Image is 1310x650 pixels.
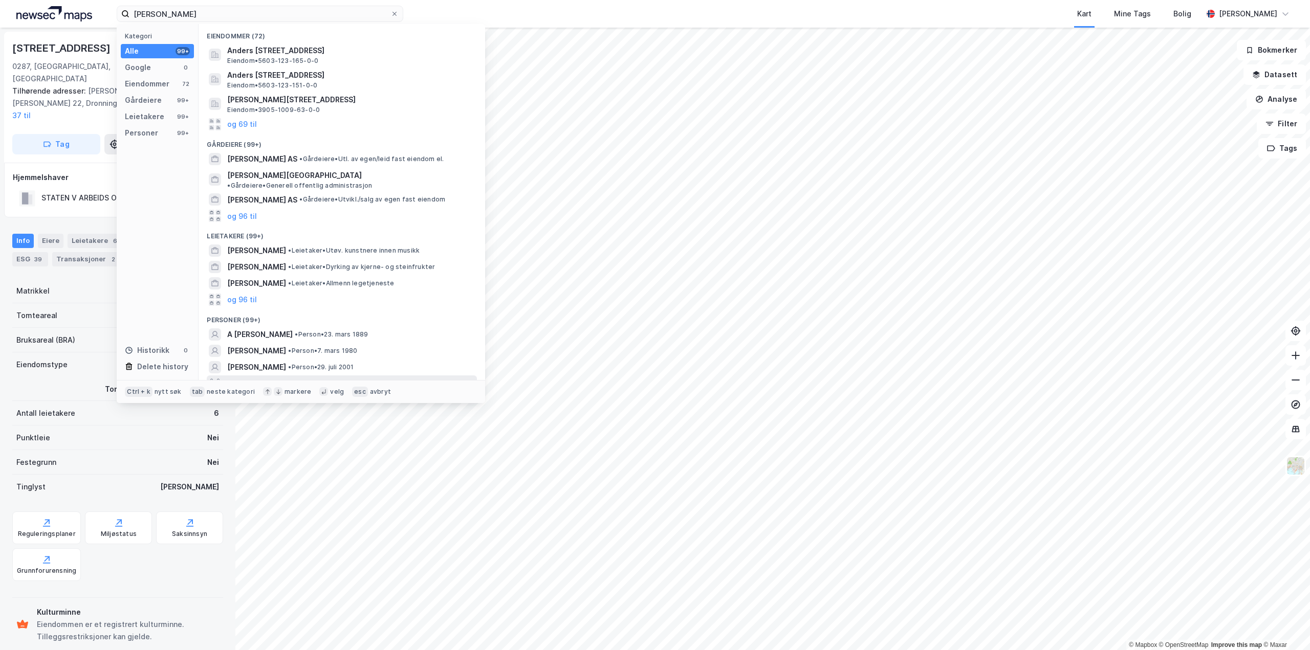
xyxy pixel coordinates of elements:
button: Datasett [1243,64,1306,85]
input: Søk på adresse, matrikkel, gårdeiere, leietakere eller personer [129,6,390,21]
button: og 69 til [227,118,257,130]
div: Gårdeiere [125,94,162,106]
span: Eiendom • 5603-123-151-0-0 [227,81,317,89]
div: Eiendommen er et registrert kulturminne. Tilleggsrestriksjoner kan gjelde. [37,618,219,643]
img: Z [1286,456,1305,476]
button: Tags [1258,138,1306,159]
div: Kategori [125,32,194,40]
span: • [299,195,302,203]
div: [PERSON_NAME] [160,481,219,493]
button: Analyse [1247,89,1306,109]
div: markere [285,388,311,396]
div: velg [330,388,344,396]
span: [PERSON_NAME][STREET_ADDRESS] [227,94,473,106]
span: Leietaker • Dyrking av kjerne- og steinfrukter [288,263,435,271]
div: Eiendomstype [16,358,68,371]
div: Kulturminne [37,606,219,618]
div: tab [190,387,205,397]
span: • [295,330,298,338]
div: 0287, [GEOGRAPHIC_DATA], [GEOGRAPHIC_DATA] [12,60,145,85]
span: Gårdeiere • Utvikl./salg av egen fast eiendom [299,195,445,204]
span: • [288,263,291,271]
div: Reguleringsplaner [18,530,76,538]
div: 39 [32,254,44,264]
span: [PERSON_NAME] AS [227,153,297,165]
a: Improve this map [1211,641,1262,648]
div: [PERSON_NAME] 19, [PERSON_NAME] 22, Dronning [PERSON_NAME] Vei 1 [12,85,215,122]
a: Mapbox [1129,641,1157,648]
div: Tomteareal [16,309,57,322]
div: Leietakere [125,110,164,123]
button: og 96 til [227,294,257,306]
button: Tag [12,134,100,154]
span: Eiendom • 3905-1009-63-0-0 [227,106,320,114]
div: Gårdeiere (99+) [199,132,485,151]
img: logo.a4113a55bc3d86da70a041830d287a7e.svg [16,6,92,21]
div: Grunnforurensning [17,567,76,575]
div: STATEN V ARBEIDS OG ADMDEP [41,192,155,204]
div: Matrikkel [16,285,50,297]
a: OpenStreetMap [1159,641,1209,648]
span: Person • 7. mars 1980 [288,347,357,355]
div: Leietakere [68,234,124,248]
div: 99+ [176,113,190,121]
div: Nei [207,432,219,444]
span: A [PERSON_NAME] [227,328,293,341]
span: [PERSON_NAME] [227,361,286,373]
span: Anders [STREET_ADDRESS] [227,44,473,57]
div: Ctrl + k [125,387,152,397]
span: Leietaker • Utøv. kunstnere innen musikk [288,246,420,255]
span: [PERSON_NAME] AS [227,194,297,206]
div: [STREET_ADDRESS] [12,40,113,56]
span: • [288,363,291,371]
div: Saksinnsyn [172,530,207,538]
div: Bolig [1173,8,1191,20]
span: Gårdeiere • Utl. av egen/leid fast eiendom el. [299,155,444,163]
div: Hjemmelshaver [13,171,223,184]
span: • [288,347,291,354]
div: 0 [182,346,190,354]
div: 6 [110,236,120,246]
span: Person • 29. juli 2001 [288,363,354,371]
div: Transaksjoner [52,252,122,266]
div: Eiendommer [125,78,169,90]
div: 99+ [176,129,190,137]
div: Alle [125,45,139,57]
div: [PERSON_NAME] [1219,8,1277,20]
div: Miljøstatus [101,530,137,538]
span: [PERSON_NAME] [227,277,286,289]
div: Festegrunn [16,456,56,468]
div: Nei [207,456,219,468]
div: Kart [1077,8,1091,20]
div: Personer (99+) [199,308,485,326]
span: • [288,246,291,254]
span: • [227,182,230,189]
div: esc [352,387,368,397]
div: 2 [108,254,118,264]
span: • [299,155,302,163]
div: Eiendommer (72) [199,24,485,42]
span: Person • 23. mars 1889 [295,330,368,339]
span: Leietaker • Allmenn legetjeneste [288,279,394,287]
span: [PERSON_NAME] [227,261,286,273]
div: Landbruk, Kultur, Enebolig, Undervisning, Offentlig, Tomannsbolig, Idrett, Rekkehus [80,358,219,395]
div: 6 [214,407,219,419]
span: Tilhørende adresser: [12,86,88,95]
div: neste kategori [207,388,255,396]
div: Bruksareal (BRA) [16,334,75,346]
div: Eiere [38,234,63,248]
iframe: Chat Widget [1259,601,1310,650]
div: Kontrollprogram for chat [1259,601,1310,650]
span: Eiendom • 5603-123-165-0-0 [227,57,318,65]
div: 99+ [176,47,190,55]
div: Historikk [125,344,169,356]
span: [PERSON_NAME] [227,244,286,257]
span: [PERSON_NAME] [227,345,286,357]
div: 0 [182,63,190,72]
div: 72 [182,80,190,88]
div: Tinglyst [16,481,46,493]
span: Anders [STREET_ADDRESS] [227,69,473,81]
button: Bokmerker [1237,40,1306,60]
span: Gårdeiere • Generell offentlig administrasjon [227,182,372,190]
div: 99+ [176,96,190,104]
